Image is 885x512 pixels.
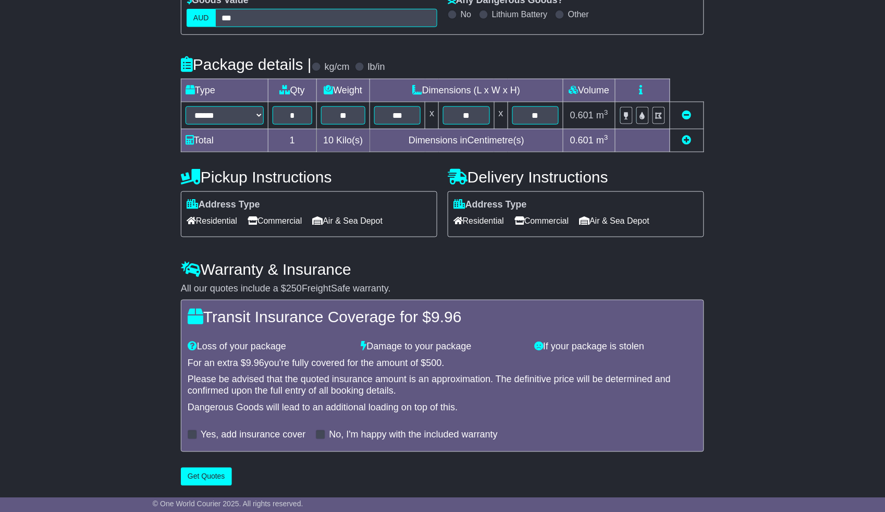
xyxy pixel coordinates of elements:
[453,199,527,211] label: Address Type
[286,283,302,294] span: 250
[494,102,508,129] td: x
[316,79,370,102] td: Weight
[187,9,216,27] label: AUD
[187,199,260,211] label: Address Type
[604,108,608,116] sup: 3
[461,9,471,19] label: No
[201,430,305,441] label: Yes, add insurance cover
[529,342,703,353] div: If your package is stolen
[370,79,563,102] td: Dimensions (L x W x H)
[370,129,563,152] td: Dimensions in Centimetre(s)
[596,110,608,120] span: m
[153,500,303,508] span: © One World Courier 2025. All rights reserved.
[682,110,692,120] a: Remove this item
[604,133,608,141] sup: 3
[313,213,383,229] span: Air & Sea Depot
[682,135,692,145] a: Add new item
[368,62,385,73] label: lb/in
[325,62,350,73] label: kg/cm
[329,430,498,441] label: No, I'm happy with the included warranty
[570,110,594,120] span: 0.601
[316,129,370,152] td: Kilo(s)
[323,135,334,145] span: 10
[181,168,437,186] h4: Pickup Instructions
[246,358,264,369] span: 9.96
[188,403,697,414] div: Dangerous Goods will lead to an additional loading on top of this.
[425,102,439,129] td: x
[453,213,504,229] span: Residential
[596,135,608,145] span: m
[563,79,615,102] td: Volume
[181,261,704,278] h4: Warranty & Insurance
[188,374,697,397] div: Please be advised that the quoted insurance amount is an approximation. The definitive price will...
[568,9,589,19] label: Other
[580,213,650,229] span: Air & Sea Depot
[431,309,461,326] span: 9.96
[570,135,594,145] span: 0.601
[248,213,302,229] span: Commercial
[181,129,268,152] td: Total
[181,56,312,73] h4: Package details |
[514,213,569,229] span: Commercial
[188,358,697,370] div: For an extra $ you're fully covered for the amount of $ .
[268,79,317,102] td: Qty
[492,9,548,19] label: Lithium Battery
[181,79,268,102] td: Type
[426,358,442,369] span: 500
[181,468,232,486] button: Get Quotes
[356,342,530,353] div: Damage to your package
[268,129,317,152] td: 1
[187,213,237,229] span: Residential
[188,309,697,326] h4: Transit Insurance Coverage for $
[182,342,356,353] div: Loss of your package
[181,283,704,295] div: All our quotes include a $ FreightSafe warranty.
[448,168,704,186] h4: Delivery Instructions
